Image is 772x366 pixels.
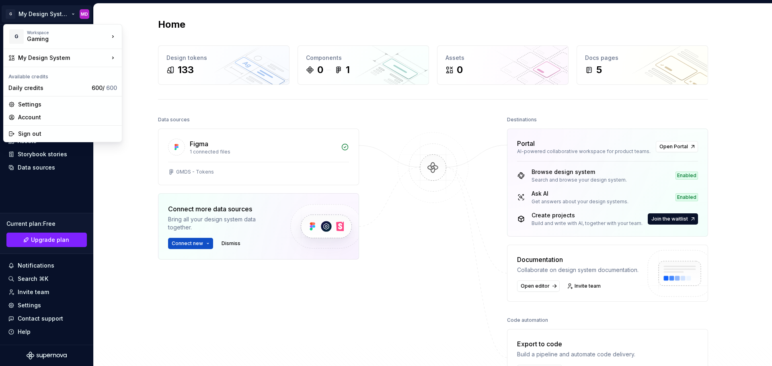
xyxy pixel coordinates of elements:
div: Gaming [27,35,95,43]
div: Workspace [27,30,109,35]
div: Settings [18,100,117,108]
span: 600 / [92,84,117,91]
div: Sign out [18,130,117,138]
div: Daily credits [8,84,88,92]
span: 600 [106,84,117,91]
div: Available credits [5,69,120,82]
div: G [9,29,24,44]
div: Account [18,113,117,121]
div: My Design System [18,54,109,62]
